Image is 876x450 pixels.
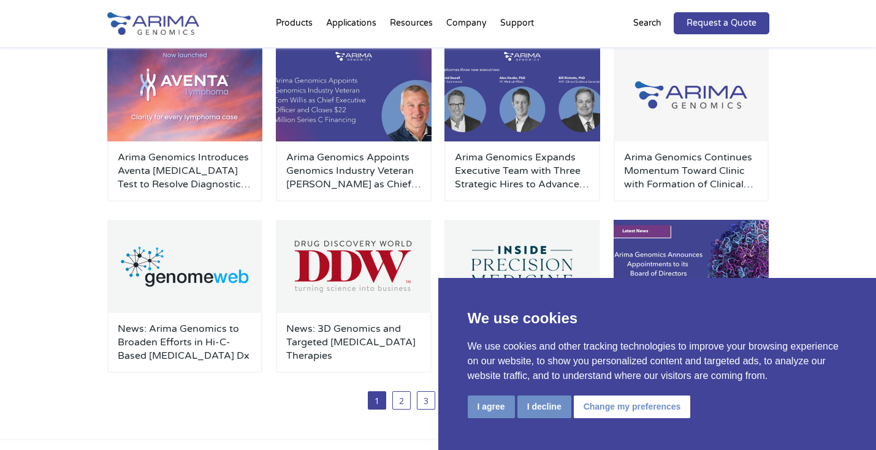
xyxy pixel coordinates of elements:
img: Personnel-Announcement-LinkedIn-Carousel-22025-500x300.png [444,48,600,141]
a: Arima Genomics Appoints Genomics Industry Veteran [PERSON_NAME] as Chief Executive Officer and Cl... [286,151,421,191]
a: 2 [392,391,411,410]
a: Request a Quote [674,12,769,34]
img: Board-members-500x300.jpg [614,220,769,313]
span: 1 [368,391,386,410]
a: Arima Genomics Expands Executive Team with Three Strategic Hires to Advance Clinical Applications... [455,151,590,191]
a: News: 3D Genomics and Targeted [MEDICAL_DATA] Therapies [286,322,421,362]
button: Change my preferences [574,396,691,418]
button: I decline [517,396,571,418]
button: I agree [468,396,515,418]
img: AventaLymphoma-500x300.jpg [107,48,263,141]
a: 3 [417,391,435,410]
p: Search [633,15,661,31]
img: Inside-Precision-Medicine_Logo-500x300.png [444,220,600,313]
a: News: Arima Genomics to Broaden Efforts in Hi-C-Based [MEDICAL_DATA] Dx [118,322,253,362]
p: We use cookies [468,307,847,329]
img: Personnel-Announcement-LinkedIn-Carousel-22025-1-500x300.jpg [276,48,432,141]
p: We use cookies and other tracking technologies to improve your browsing experience on our website... [468,339,847,383]
img: GenomeWeb_Press-Release_Logo-500x300.png [107,220,263,313]
img: Drug-Discovery-World_Logo-500x300.png [276,220,432,313]
img: Arima-Genomics-logo [107,12,199,35]
a: Arima Genomics Continues Momentum Toward Clinic with Formation of Clinical Advisory Board [624,151,759,191]
a: Arima Genomics Introduces Aventa [MEDICAL_DATA] Test to Resolve Diagnostic Uncertainty in B- and ... [118,151,253,191]
img: Group-929-500x300.jpg [614,48,769,141]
